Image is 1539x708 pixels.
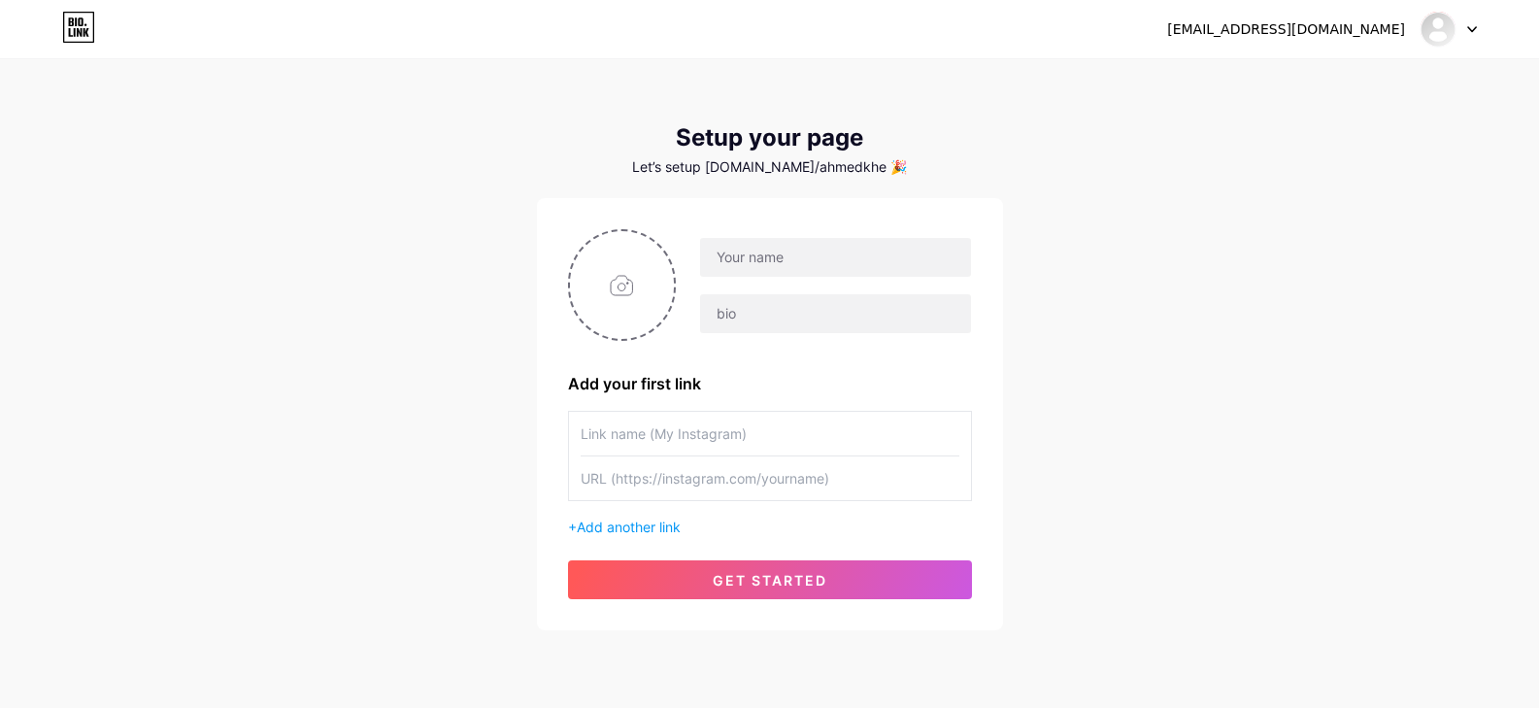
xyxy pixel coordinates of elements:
div: + [568,517,972,537]
button: get started [568,560,972,599]
input: URL (https://instagram.com/yourname) [581,456,959,500]
div: Setup your page [537,124,1003,152]
span: get started [713,572,827,589]
img: AHmed Khedr [1420,11,1456,48]
div: Let’s setup [DOMAIN_NAME]/ahmedkhe 🎉 [537,159,1003,175]
div: Add your first link [568,372,972,395]
input: Your name [700,238,970,277]
input: bio [700,294,970,333]
span: Add another link [577,519,681,535]
div: [EMAIL_ADDRESS][DOMAIN_NAME] [1167,19,1405,40]
input: Link name (My Instagram) [581,412,959,455]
